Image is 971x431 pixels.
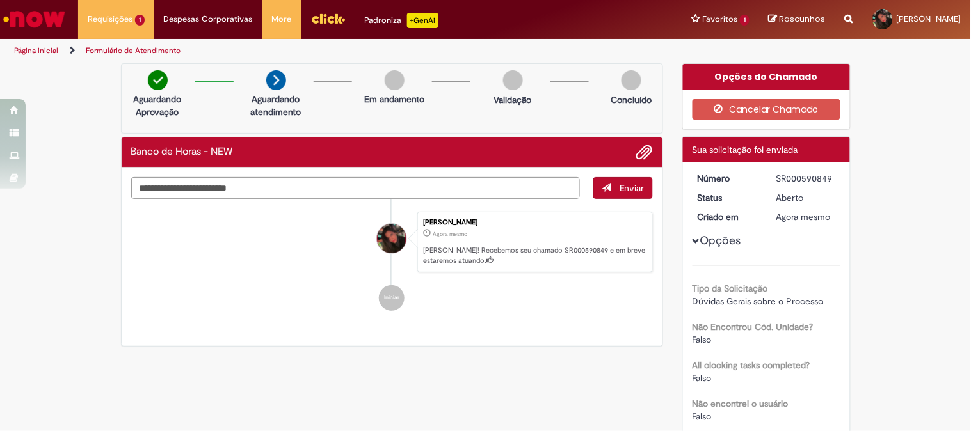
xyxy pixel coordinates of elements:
b: All clocking tasks completed? [693,359,810,371]
b: Não encontrei o usuário [693,398,789,409]
ul: Histórico de tíquete [131,199,654,324]
dt: Status [688,191,767,204]
div: Beatriz Rebeca Gonzaga da Silva [377,224,406,253]
p: Aguardando atendimento [245,93,307,118]
div: Opções do Chamado [683,64,850,90]
div: Padroniza [365,13,438,28]
p: Em andamento [364,93,424,106]
ul: Trilhas de página [10,39,638,63]
span: Despesas Corporativas [164,13,253,26]
img: click_logo_yellow_360x200.png [311,9,346,28]
b: Não Encontrou Cód. Unidade? [693,321,814,333]
dt: Criado em [688,210,767,223]
p: +GenAi [407,13,438,28]
b: Tipo da Solicitação [693,283,768,294]
span: Falso [693,411,712,422]
p: Validação [494,93,532,106]
span: Sua solicitação foi enviada [693,144,798,155]
span: Agora mesmo [433,230,467,238]
h2: Banco de Horas - NEW Histórico de tíquete [131,146,233,158]
span: [PERSON_NAME] [897,13,961,24]
div: 29/09/2025 00:44:05 [776,210,836,223]
span: Agora mesmo [776,211,831,223]
img: check-circle-green.png [148,70,168,90]
span: Favoritos [702,13,737,26]
span: More [272,13,292,26]
time: 29/09/2025 00:44:05 [433,230,467,238]
img: img-circle-grey.png [622,70,641,90]
dt: Número [688,172,767,185]
a: Formulário de Atendimento [86,45,181,56]
p: Concluído [611,93,652,106]
div: SR000590849 [776,172,836,185]
p: Aguardando Aprovação [127,93,189,118]
span: Falso [693,372,712,384]
textarea: Digite sua mensagem aqui... [131,177,581,199]
button: Enviar [593,177,653,199]
img: img-circle-grey.png [503,70,523,90]
div: Aberto [776,191,836,204]
span: Enviar [620,182,645,194]
li: Beatriz Rebeca Gonzaga da Silva [131,212,654,273]
span: 1 [740,15,750,26]
span: Rascunhos [780,13,826,25]
span: Requisições [88,13,132,26]
span: Dúvidas Gerais sobre o Processo [693,295,824,307]
img: arrow-next.png [266,70,286,90]
a: Rascunhos [769,13,826,26]
span: 1 [135,15,145,26]
span: Falso [693,334,712,345]
img: img-circle-grey.png [385,70,405,90]
button: Cancelar Chamado [693,99,840,120]
a: Página inicial [14,45,58,56]
p: [PERSON_NAME]! Recebemos seu chamado SR000590849 e em breve estaremos atuando. [423,246,646,265]
div: [PERSON_NAME] [423,219,646,226]
button: Adicionar anexos [636,144,653,161]
img: ServiceNow [1,6,67,32]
